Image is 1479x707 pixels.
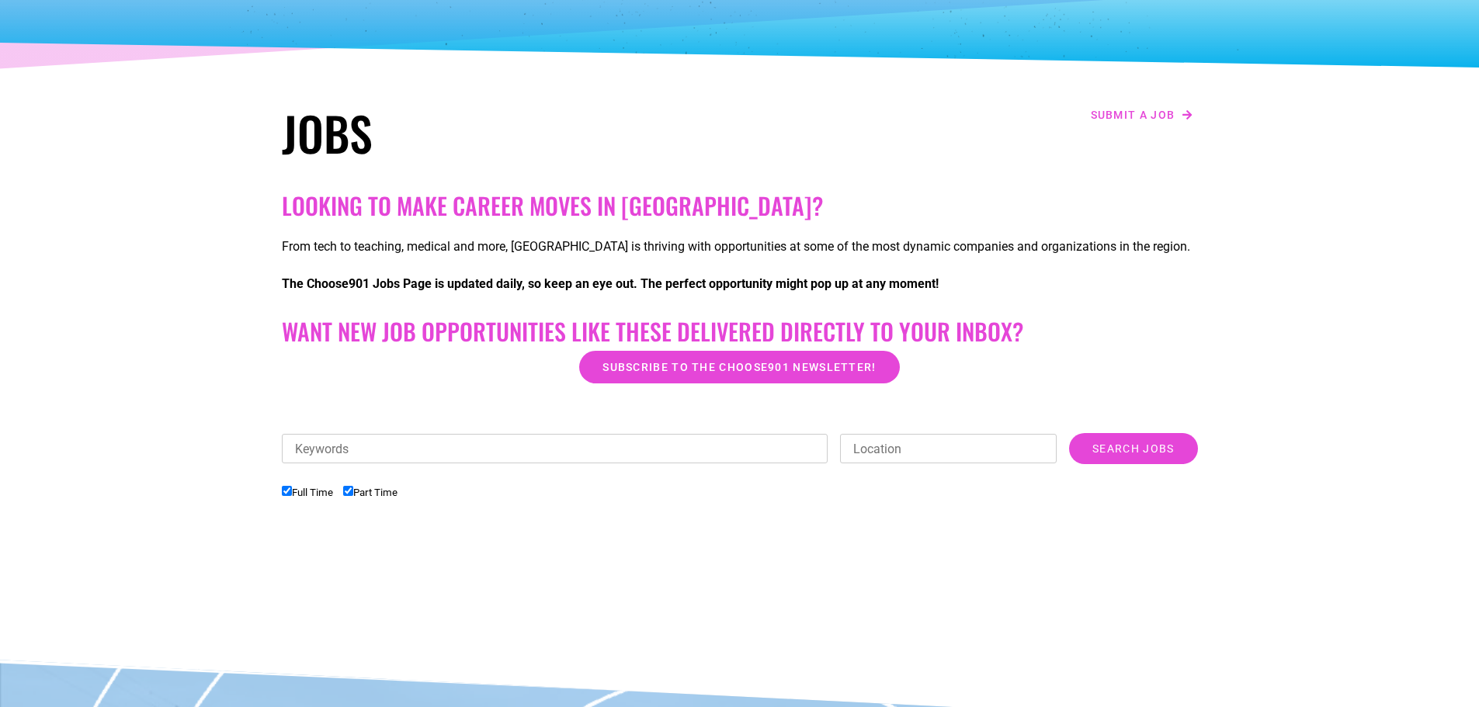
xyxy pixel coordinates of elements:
input: Full Time [282,486,292,496]
input: Search Jobs [1069,433,1197,464]
input: Part Time [343,486,353,496]
a: Submit a job [1086,105,1198,125]
h1: Jobs [282,105,732,161]
label: Part Time [343,487,398,498]
input: Keywords [282,434,828,463]
p: From tech to teaching, medical and more, [GEOGRAPHIC_DATA] is thriving with opportunities at some... [282,237,1198,256]
input: Location [840,434,1057,463]
label: Full Time [282,487,333,498]
span: Submit a job [1091,109,1175,120]
h2: Looking to make career moves in [GEOGRAPHIC_DATA]? [282,192,1198,220]
h2: Want New Job Opportunities like these Delivered Directly to your Inbox? [282,317,1198,345]
span: Subscribe to the Choose901 newsletter! [602,362,876,373]
strong: The Choose901 Jobs Page is updated daily, so keep an eye out. The perfect opportunity might pop u... [282,276,939,291]
a: Subscribe to the Choose901 newsletter! [579,351,899,383]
